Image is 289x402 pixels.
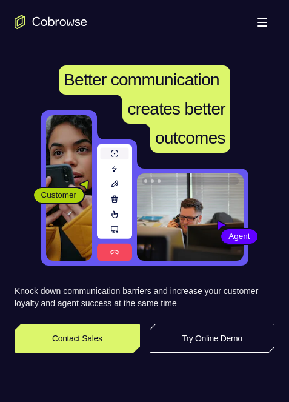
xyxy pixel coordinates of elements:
[46,115,92,261] img: A customer holding their phone
[15,324,140,353] a: Contact Sales
[127,99,225,118] span: creates better
[15,285,274,309] p: Knock down communication barriers and increase your customer loyalty and agent success at the sam...
[97,144,132,261] img: A series of tools used in co-browsing sessions
[64,70,219,89] span: Better communication
[150,324,275,353] a: Try Online Demo
[137,173,244,261] img: A customer support agent talking on the phone
[15,15,87,29] a: Go to the home page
